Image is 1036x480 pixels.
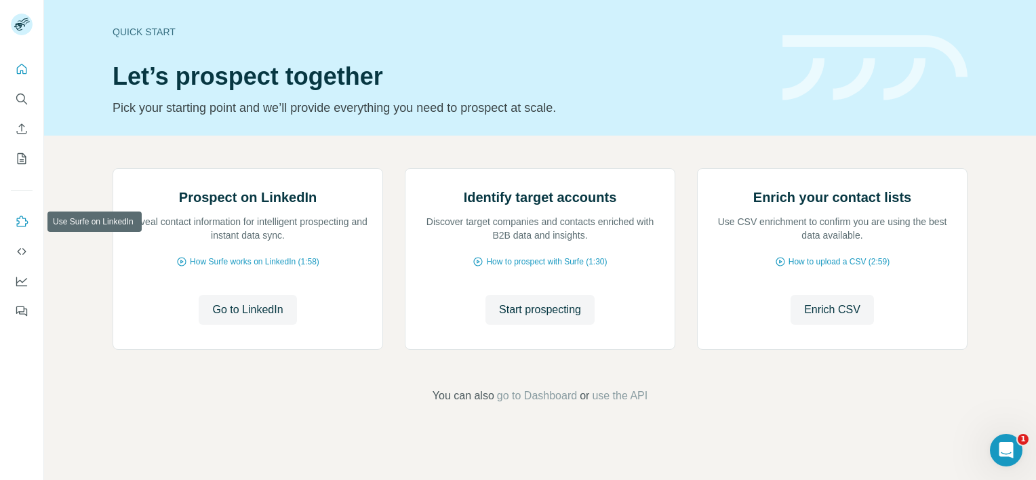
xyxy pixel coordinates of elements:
[1018,434,1029,445] span: 1
[711,215,953,242] p: Use CSV enrichment to confirm you are using the best data available.
[499,302,581,318] span: Start prospecting
[199,295,296,325] button: Go to LinkedIn
[580,388,589,404] span: or
[485,295,595,325] button: Start prospecting
[212,302,283,318] span: Go to LinkedIn
[11,87,33,111] button: Search
[497,388,577,404] button: go to Dashboard
[11,57,33,81] button: Quick start
[11,117,33,141] button: Enrich CSV
[753,188,911,207] h2: Enrich your contact lists
[11,209,33,234] button: Use Surfe on LinkedIn
[179,188,317,207] h2: Prospect on LinkedIn
[592,388,647,404] button: use the API
[789,256,890,268] span: How to upload a CSV (2:59)
[464,188,617,207] h2: Identify target accounts
[127,215,369,242] p: Reveal contact information for intelligent prospecting and instant data sync.
[11,299,33,323] button: Feedback
[433,388,494,404] span: You can also
[804,302,860,318] span: Enrich CSV
[990,434,1022,466] iframe: Intercom live chat
[11,239,33,264] button: Use Surfe API
[113,25,766,39] div: Quick start
[791,295,874,325] button: Enrich CSV
[11,269,33,294] button: Dashboard
[190,256,319,268] span: How Surfe works on LinkedIn (1:58)
[782,35,968,101] img: banner
[419,215,661,242] p: Discover target companies and contacts enriched with B2B data and insights.
[486,256,607,268] span: How to prospect with Surfe (1:30)
[11,146,33,171] button: My lists
[113,63,766,90] h1: Let’s prospect together
[113,98,766,117] p: Pick your starting point and we’ll provide everything you need to prospect at scale.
